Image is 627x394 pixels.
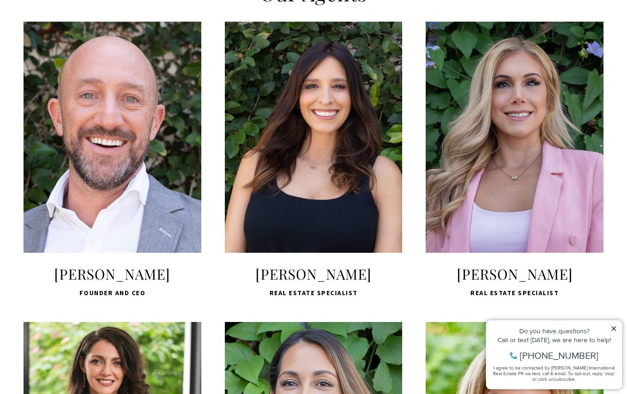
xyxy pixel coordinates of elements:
[225,287,403,298] span: Real Estate Specialist
[12,58,134,76] span: I agree to be contacted by [PERSON_NAME] International Real Estate PR via text, call & email. To ...
[225,265,403,283] span: [PERSON_NAME]
[10,30,136,37] div: Call or text [DATE], we are here to help!
[24,22,201,298] a: real estate agent-Brian [PERSON_NAME] Founder and CEO
[24,265,201,283] span: [PERSON_NAME]
[24,287,201,298] span: Founder and CEO
[426,287,603,298] span: Real Estate Specialist
[39,44,117,54] span: [PHONE_NUMBER]
[225,22,403,298] a: lady in black [PERSON_NAME] Real Estate Specialist
[10,21,136,28] div: Do you have questions?
[426,22,603,298] a: lady in pink [PERSON_NAME] Real Estate Specialist
[426,265,603,283] span: [PERSON_NAME]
